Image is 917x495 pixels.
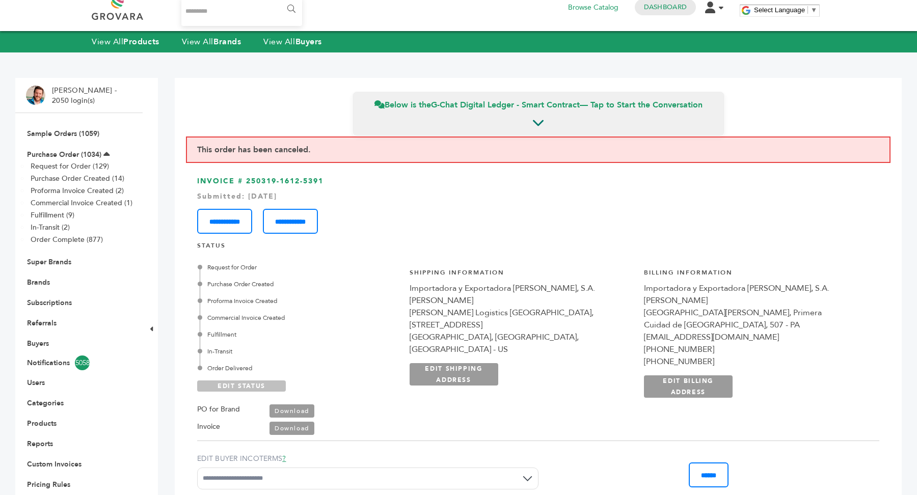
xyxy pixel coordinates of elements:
[568,2,618,13] a: Browse Catalog
[92,36,159,47] a: View AllProducts
[644,343,868,355] div: [PHONE_NUMBER]
[123,36,159,47] strong: Products
[27,439,53,449] a: Reports
[213,36,241,47] strong: Brands
[410,268,634,282] h4: Shipping Information
[27,480,70,489] a: Pricing Rules
[807,6,808,14] span: ​
[27,378,45,388] a: Users
[31,223,70,232] a: In-Transit (2)
[31,210,74,220] a: Fulfillment (9)
[295,36,322,47] strong: Buyers
[52,86,119,105] li: [PERSON_NAME] - 2050 login(s)
[644,282,868,294] div: Importadora y Exportadora [PERSON_NAME], S.A.
[197,403,240,416] label: PO for Brand
[75,355,90,370] span: 5058
[27,278,50,287] a: Brands
[27,459,82,469] a: Custom Invoices
[644,268,868,282] h4: Billing Information
[27,339,49,348] a: Buyers
[269,422,314,435] a: Download
[644,375,733,398] a: EDIT BILLING ADDRESS
[811,6,817,14] span: ▼
[374,99,703,111] span: Below is the — Tap to Start the Conversation
[200,313,398,322] div: Commercial Invoice Created
[431,99,580,111] strong: G-Chat Digital Ledger - Smart Contract
[263,36,322,47] a: View AllBuyers
[27,257,71,267] a: Super Brands
[27,298,72,308] a: Subscriptions
[200,364,398,373] div: Order Delivered
[182,36,241,47] a: View AllBrands
[197,176,879,234] h3: INVOICE # 250319-1612-5391
[200,263,398,272] div: Request for Order
[27,419,57,428] a: Products
[27,355,131,370] a: Notifications5058
[644,355,868,368] div: [PHONE_NUMBER]
[410,363,498,386] a: EDIT SHIPPING ADDRESS
[644,294,868,307] div: [PERSON_NAME]
[31,235,103,244] a: Order Complete (877)
[644,307,868,319] div: [GEOGRAPHIC_DATA][PERSON_NAME], Primera
[269,404,314,418] a: Download
[644,3,687,12] a: Dashboard
[754,6,817,14] a: Select Language​
[186,136,891,163] div: This order has been canceled.
[27,129,99,139] a: Sample Orders (1059)
[31,198,132,208] a: Commercial Invoice Created (1)
[282,454,286,463] a: ?
[200,330,398,339] div: Fulfillment
[31,174,124,183] a: Purchase Order Created (14)
[31,161,109,171] a: Request for Order (129)
[197,191,879,202] div: Submitted: [DATE]
[644,319,868,331] div: Cuidad de [GEOGRAPHIC_DATA], 507 - PA
[197,454,538,464] label: EDIT BUYER INCOTERMS
[27,398,64,408] a: Categories
[27,318,57,328] a: Referrals
[410,331,634,355] div: [GEOGRAPHIC_DATA], [GEOGRAPHIC_DATA], [GEOGRAPHIC_DATA] - US
[200,280,398,289] div: Purchase Order Created
[197,380,286,392] a: EDIT STATUS
[197,241,879,255] h4: STATUS
[410,282,634,294] div: Importadora y Exportadora [PERSON_NAME], S.A.
[754,6,805,14] span: Select Language
[31,186,124,196] a: Proforma Invoice Created (2)
[200,347,398,356] div: In-Transit
[644,331,868,343] div: [EMAIL_ADDRESS][DOMAIN_NAME]
[197,421,220,433] label: Invoice
[410,294,634,307] div: [PERSON_NAME]
[410,307,634,331] div: [PERSON_NAME] Logistics [GEOGRAPHIC_DATA], [STREET_ADDRESS]
[200,296,398,306] div: Proforma Invoice Created
[27,150,101,159] a: Purchase Order (1034)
